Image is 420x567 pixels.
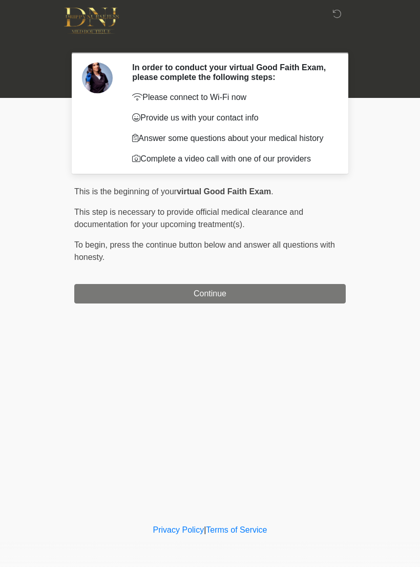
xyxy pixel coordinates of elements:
img: DNJ Med Boutique Logo [64,8,119,34]
h1: ‎ ‎ [67,37,353,52]
button: Continue [74,284,346,303]
p: Answer some questions about your medical history [132,132,330,145]
a: Terms of Service [206,525,267,534]
p: Please connect to Wi-Fi now [132,91,330,104]
p: Complete a video call with one of our providers [132,153,330,165]
span: . [271,187,273,196]
a: | [204,525,206,534]
p: Provide us with your contact info [132,112,330,124]
span: This step is necessary to provide official medical clearance and documentation for your upcoming ... [74,208,303,229]
img: Agent Avatar [82,63,113,93]
strong: virtual Good Faith Exam [177,187,271,196]
span: To begin, [74,240,110,249]
span: press the continue button below and answer all questions with honesty. [74,240,335,261]
span: This is the beginning of your [74,187,177,196]
a: Privacy Policy [153,525,204,534]
h2: In order to conduct your virtual Good Faith Exam, please complete the following steps: [132,63,330,82]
